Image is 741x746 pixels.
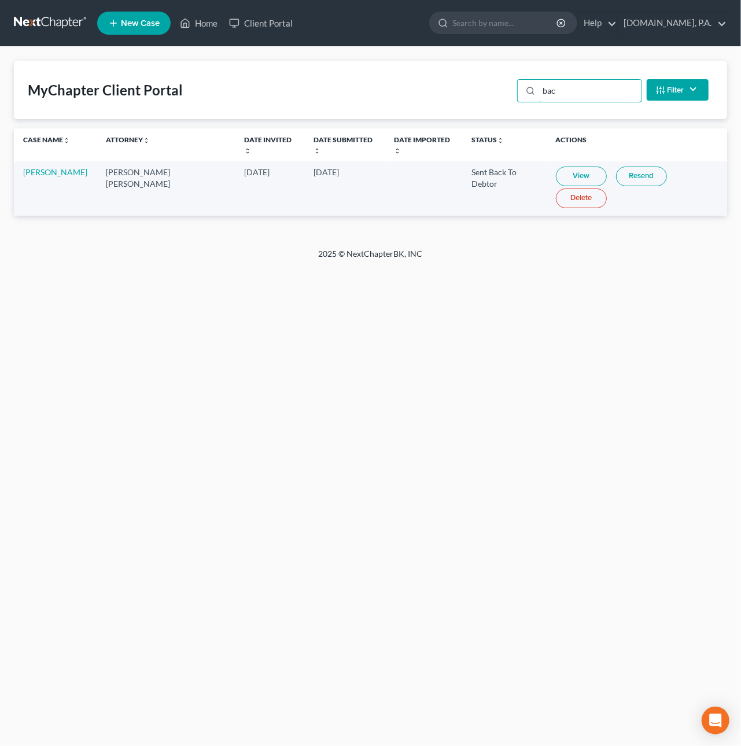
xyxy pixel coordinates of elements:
span: New Case [121,19,160,28]
a: Resend [616,167,667,186]
a: [PERSON_NAME] [23,167,87,177]
a: Statusunfold_more [471,135,504,144]
a: Date Importedunfold_more [394,135,450,154]
a: Date Invitedunfold_more [245,135,292,154]
i: unfold_more [245,147,252,154]
i: unfold_more [394,147,401,154]
td: [PERSON_NAME] [PERSON_NAME] [97,161,235,215]
i: unfold_more [63,137,70,144]
a: Case Nameunfold_more [23,135,70,144]
input: Search... [539,80,642,102]
th: Actions [547,128,727,161]
i: unfold_more [497,137,504,144]
a: Delete [556,189,607,208]
td: Sent Back To Debtor [462,161,547,215]
button: Filter [647,79,709,101]
div: MyChapter Client Portal [28,81,183,99]
a: Home [174,13,223,34]
a: Client Portal [223,13,298,34]
i: unfold_more [314,147,320,154]
div: 2025 © NextChapterBK, INC [41,248,701,269]
a: Help [578,13,617,34]
a: Date Submittedunfold_more [314,135,373,154]
input: Search by name... [452,12,558,34]
a: [DOMAIN_NAME], P.A. [618,13,727,34]
i: unfold_more [143,137,150,144]
a: Attorneyunfold_more [106,135,150,144]
div: Open Intercom Messenger [702,707,729,734]
span: [DATE] [314,167,339,177]
span: [DATE] [245,167,270,177]
a: View [556,167,607,186]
